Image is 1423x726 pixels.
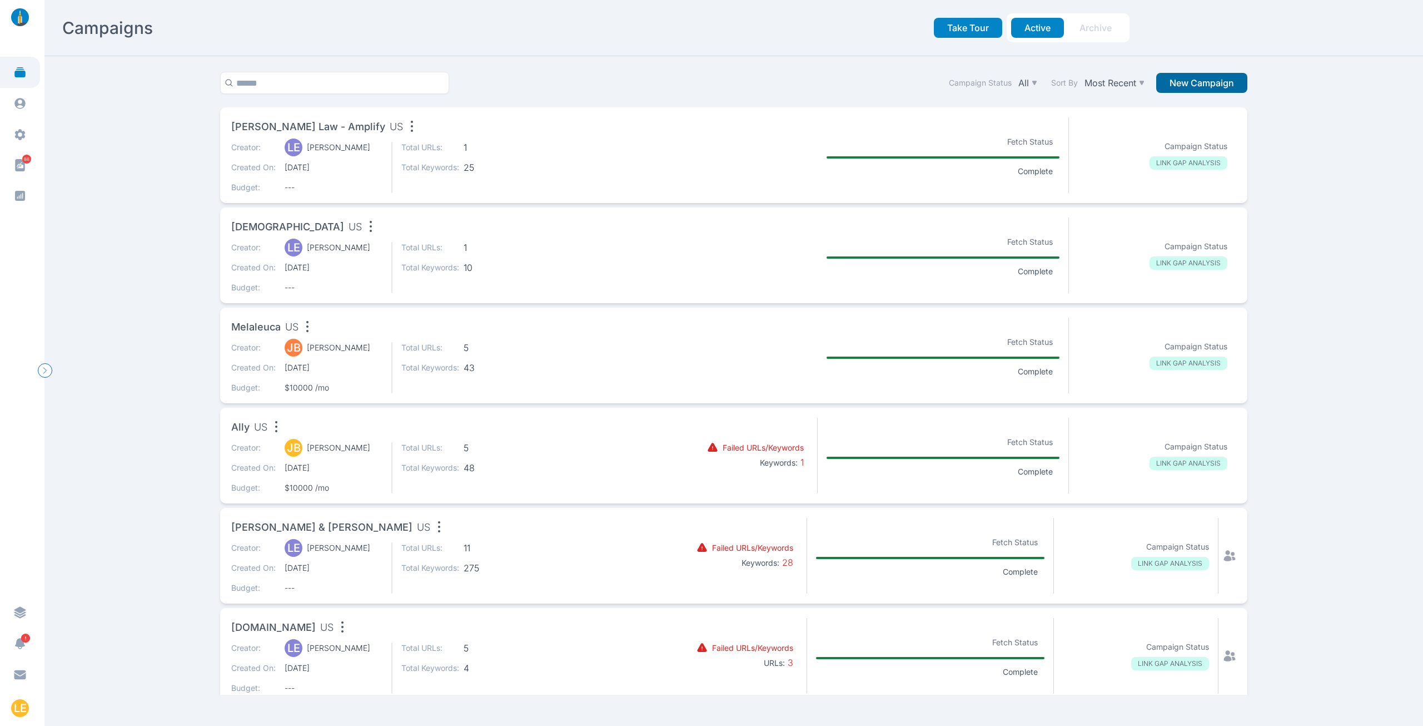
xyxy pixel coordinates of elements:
button: New Campaign [1156,73,1247,93]
p: Total URLs: [401,542,459,554]
p: [PERSON_NAME] [307,142,370,153]
p: Creator: [231,643,276,654]
b: URLs: [764,658,785,668]
span: [DATE] [285,462,382,473]
p: Created On: [231,562,276,574]
span: [PERSON_NAME] Law - Amplify [231,119,385,135]
p: Total URLs: [401,442,459,453]
p: LINK GAP ANALYSIS [1131,657,1209,670]
p: Fetch Status [986,535,1044,550]
span: 1 [464,242,521,253]
span: [DATE] [285,362,382,373]
span: US [417,520,430,535]
p: All [1018,77,1029,88]
span: 1 [464,142,521,153]
p: Creator: [231,442,276,453]
button: Active [1011,18,1064,38]
p: [PERSON_NAME] [307,342,370,353]
p: Total URLs: [401,242,459,253]
p: Fetch Status [1001,434,1059,450]
span: --- [285,582,382,594]
span: 3 [785,657,793,668]
p: Created On: [231,262,276,273]
span: [DEMOGRAPHIC_DATA] [231,219,344,235]
p: Budget: [231,282,276,293]
span: 88 [22,155,31,164]
p: Campaign Status [1165,441,1227,452]
p: Complete [1011,366,1059,377]
p: Total Keywords: [401,262,459,273]
span: 4 [464,663,521,674]
p: LINK GAP ANALYSIS [1150,457,1227,470]
span: [DOMAIN_NAME] [231,620,316,635]
span: 28 [779,557,793,568]
p: Complete [1011,266,1059,277]
p: [PERSON_NAME] [307,242,370,253]
button: Most Recent [1082,75,1147,91]
span: [DATE] [285,262,382,273]
p: Total URLs: [401,342,459,353]
span: [DATE] [285,562,382,574]
p: Creator: [231,342,276,353]
span: [DATE] [285,663,382,674]
p: Complete [996,666,1044,678]
p: Creator: [231,542,276,554]
span: --- [285,683,382,694]
span: Ally [231,419,250,435]
p: Created On: [231,162,276,173]
span: --- [285,182,382,193]
span: 5 [464,643,521,654]
p: Total URLs: [401,643,459,654]
label: Campaign Status [949,77,1012,88]
p: Campaign Status [1165,241,1227,252]
p: Complete [996,566,1044,577]
span: 10 [464,262,521,273]
span: 43 [464,362,521,373]
span: 1 [798,457,804,468]
p: Total Keywords: [401,162,459,173]
p: LINK GAP ANALYSIS [1150,256,1227,270]
p: Most Recent [1084,77,1136,88]
label: Sort By [1051,77,1078,88]
div: LE [285,139,302,156]
b: Keywords: [742,558,779,567]
p: Failed URLs/Keywords [723,442,804,453]
div: LE [285,639,302,657]
span: US [390,119,403,135]
p: Total URLs: [401,142,459,153]
span: US [254,419,267,435]
p: Fetch Status [1001,334,1059,350]
span: [PERSON_NAME] & [PERSON_NAME] [231,520,412,535]
div: LE [285,239,302,256]
span: --- [285,282,382,293]
p: Budget: [231,582,276,594]
p: LINK GAP ANALYSIS [1150,156,1227,170]
p: Created On: [231,663,276,674]
span: 5 [464,342,521,353]
p: LINK GAP ANALYSIS [1131,557,1209,570]
span: 11 [464,542,521,554]
p: Failed URLs/Keywords [712,542,793,554]
p: Total Keywords: [401,362,459,373]
p: Campaign Status [1146,541,1209,552]
div: JB [285,339,302,357]
span: $10000 /mo [285,482,382,493]
p: Failed URLs/Keywords [712,643,793,654]
p: Total Keywords: [401,663,459,674]
div: LE [285,539,302,557]
p: Created On: [231,362,276,373]
span: US [349,219,362,235]
p: [PERSON_NAME] [307,542,370,554]
b: Keywords: [760,458,798,467]
span: Melaleuca [231,319,281,335]
span: $10000 /mo [285,382,382,393]
span: 25 [464,162,521,173]
span: US [285,319,298,335]
button: Take Tour [934,18,1002,38]
div: JB [285,439,302,457]
span: 48 [464,462,521,473]
p: LINK GAP ANALYSIS [1150,357,1227,370]
button: All [1016,75,1040,91]
p: Campaign Status [1146,641,1209,653]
